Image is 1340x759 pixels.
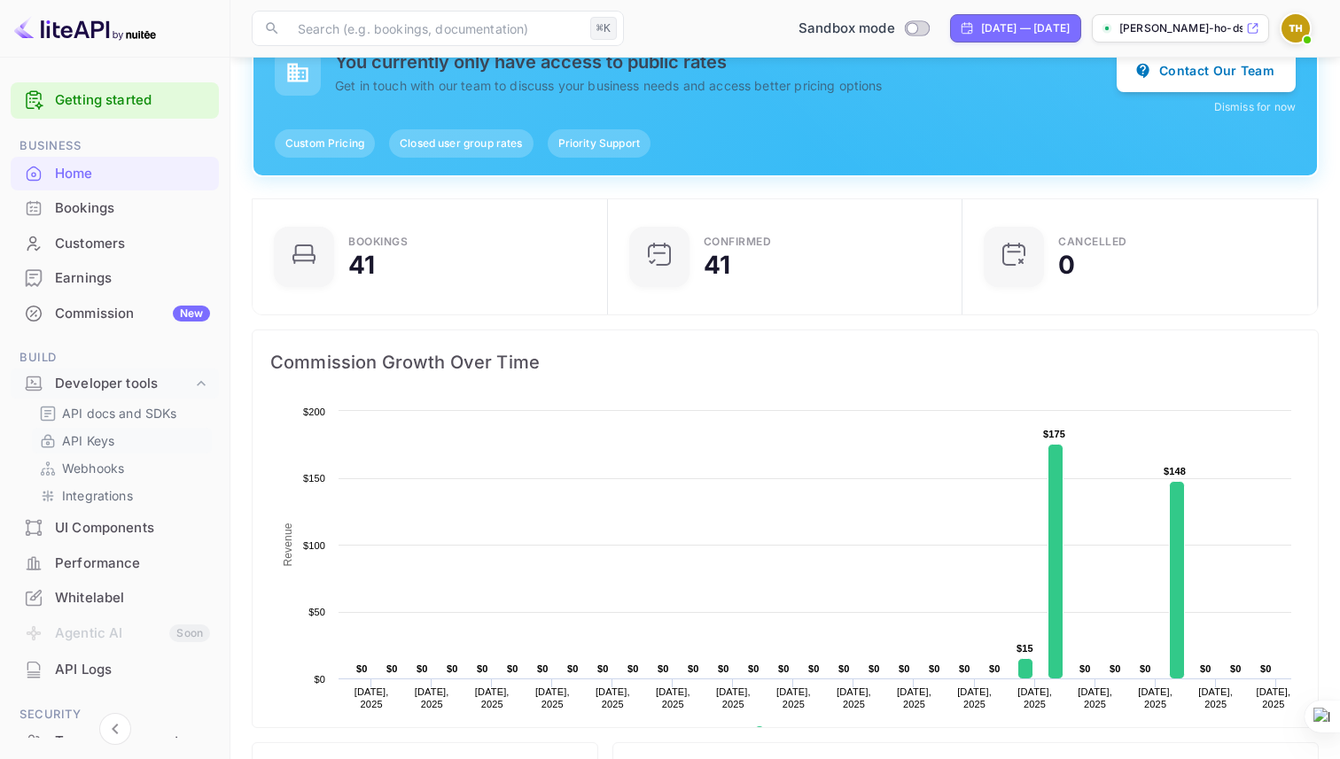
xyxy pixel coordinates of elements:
[1110,663,1121,674] text: $0
[1043,429,1065,439] text: $175
[507,663,518,674] text: $0
[778,663,790,674] text: $0
[11,191,219,224] a: Bookings
[771,726,816,739] text: Revenue
[11,368,219,399] div: Developer tools
[981,20,1070,36] div: [DATE] — [DATE]
[1017,686,1052,709] text: [DATE], 2025
[99,713,131,745] button: Collapse navigation
[704,236,772,247] div: Confirmed
[1214,99,1296,115] button: Dismiss for now
[11,546,219,581] div: Performance
[348,252,375,277] div: 41
[55,732,210,752] div: Team management
[55,554,210,574] div: Performance
[62,459,124,477] p: Webhooks
[1138,686,1172,709] text: [DATE], 2025
[417,663,428,674] text: $0
[55,90,210,111] a: Getting started
[548,136,651,151] span: Priority Support
[11,581,219,614] a: Whitelabel
[1058,252,1075,277] div: 0
[32,400,212,426] div: API docs and SDKs
[32,483,212,508] div: Integrations
[808,663,820,674] text: $0
[11,511,219,544] a: UI Components
[270,348,1300,376] span: Commission Growth Over Time
[354,686,389,709] text: [DATE], 2025
[688,663,699,674] text: $0
[11,261,219,296] div: Earnings
[308,607,325,617] text: $50
[11,191,219,226] div: Bookings
[303,473,325,484] text: $150
[11,724,219,757] a: Team management
[62,486,133,505] p: Integrations
[348,236,408,247] div: Bookings
[1198,686,1233,709] text: [DATE], 2025
[716,686,751,709] text: [DATE], 2025
[11,82,219,119] div: Getting started
[1140,663,1151,674] text: $0
[389,136,533,151] span: Closed user group rates
[447,663,458,674] text: $0
[1257,686,1291,709] text: [DATE], 2025
[1200,663,1211,674] text: $0
[1117,50,1296,92] button: Contact Our Team
[415,686,449,709] text: [DATE], 2025
[11,157,219,190] a: Home
[386,663,398,674] text: $0
[791,19,936,39] div: Switch to Production mode
[11,581,219,616] div: Whitelabel
[869,663,880,674] text: $0
[11,511,219,546] div: UI Components
[11,653,219,685] a: API Logs
[1119,20,1243,36] p: [PERSON_NAME]-ho-ds5d6.n...
[335,76,1117,95] p: Get in touch with our team to discuss your business needs and access better pricing options
[837,686,871,709] text: [DATE], 2025
[957,686,992,709] text: [DATE], 2025
[838,663,850,674] text: $0
[303,407,325,417] text: $200
[11,546,219,579] a: Performance
[1017,643,1033,654] text: $15
[477,663,488,674] text: $0
[39,459,205,477] a: Webhooks
[11,297,219,329] a: CommissionNew
[929,663,940,674] text: $0
[173,306,210,321] div: New
[55,268,210,289] div: Earnings
[303,540,325,551] text: $100
[718,663,729,674] text: $0
[1230,663,1242,674] text: $0
[287,11,583,46] input: Search (e.g. bookings, documentation)
[314,674,325,685] text: $0
[55,518,210,538] div: UI Components
[776,686,811,709] text: [DATE], 2025
[627,663,639,674] text: $0
[704,252,730,277] div: 41
[475,686,510,709] text: [DATE], 2025
[1078,686,1112,709] text: [DATE], 2025
[1260,663,1272,674] text: $0
[39,486,205,505] a: Integrations
[32,428,212,453] div: API Keys
[55,164,210,184] div: Home
[959,663,970,674] text: $0
[537,663,549,674] text: $0
[11,261,219,294] a: Earnings
[11,705,219,724] span: Security
[567,663,579,674] text: $0
[535,686,570,709] text: [DATE], 2025
[55,304,210,324] div: Commission
[11,227,219,259] a: Customers
[1079,663,1091,674] text: $0
[39,431,205,450] a: API Keys
[55,234,210,254] div: Customers
[596,686,630,709] text: [DATE], 2025
[899,663,910,674] text: $0
[55,588,210,608] div: Whitelabel
[32,455,212,481] div: Webhooks
[799,19,895,39] span: Sandbox mode
[55,660,210,680] div: API Logs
